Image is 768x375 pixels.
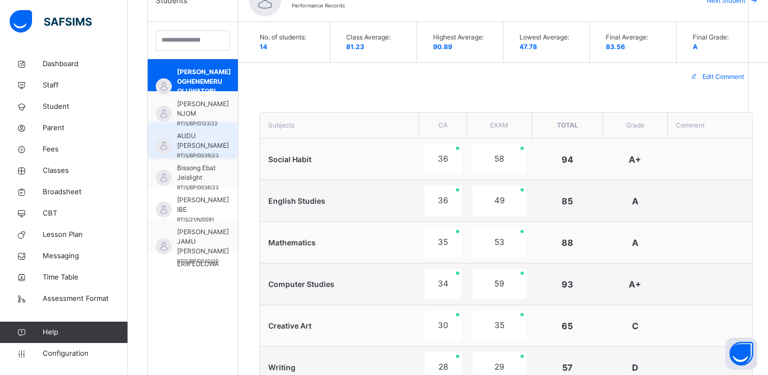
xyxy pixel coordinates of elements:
[433,33,492,42] span: Highest Average:
[43,80,128,91] span: Staff
[419,113,467,139] th: CA
[156,170,172,186] img: default.svg
[43,165,128,176] span: Classes
[292,3,345,9] span: Performance Records
[177,153,219,158] span: RTIS/BP/0039/23
[177,217,214,222] span: RTIS/21/N/0091
[260,33,319,42] span: No. of students:
[177,121,218,126] span: RTIS/BP/0123/22
[668,113,752,139] th: Comment
[43,348,127,359] span: Configuration
[43,229,128,240] span: Lesson Plan
[43,293,128,304] span: Assessment Format
[268,280,334,289] span: Computer Studies
[156,202,172,218] img: default.svg
[473,269,527,299] div: 59
[156,78,172,94] img: default.svg
[43,59,128,69] span: Dashboard
[702,72,744,82] span: Edit Comment
[562,196,573,206] span: 85
[156,138,172,154] img: default.svg
[467,113,532,139] th: EXAM
[260,43,267,51] span: 14
[268,321,311,330] span: Creative Art
[177,163,219,182] span: Bissong Ebat Jeislight
[43,272,128,283] span: Time Table
[156,238,172,254] img: default.svg
[177,259,239,288] span: ERIIFEOLUWA MOTUNRAYO Shikemi
[606,43,625,51] span: 83.56
[346,43,364,51] span: 81.23
[632,237,638,248] span: A
[268,196,325,205] span: English Studies
[425,269,462,299] div: 34
[346,33,405,42] span: Class Average:
[260,113,419,139] th: Subjects
[268,155,311,164] span: Social Habit
[562,237,573,248] span: 88
[693,43,698,51] span: A
[156,106,172,122] img: default.svg
[562,279,573,290] span: 93
[425,310,462,341] div: 30
[177,227,229,256] span: [PERSON_NAME] JAMU [PERSON_NAME]
[562,362,573,373] span: 57
[519,33,579,42] span: Lowest Average:
[473,144,527,174] div: 58
[562,154,573,165] span: 94
[268,363,295,372] span: Writing
[43,251,128,261] span: Messaging
[473,186,527,216] div: 49
[43,144,128,155] span: Fees
[177,67,231,96] span: [PERSON_NAME] OGHENEMERU OLUWATOBI
[629,279,641,290] span: A+
[177,99,229,118] span: [PERSON_NAME] NJOM
[632,321,638,331] span: C
[433,43,452,51] span: 90.89
[473,310,527,341] div: 35
[43,123,128,133] span: Parent
[693,33,753,42] span: Final Grade:
[557,121,578,129] span: Total
[43,208,128,219] span: CBT
[603,113,668,139] th: Grade
[177,195,229,214] span: [PERSON_NAME] IBE
[10,10,92,33] img: safsims
[43,327,127,338] span: Help
[632,196,638,206] span: A
[177,131,229,150] span: AUDU [PERSON_NAME]
[562,321,573,331] span: 65
[177,185,219,190] span: RTIS/BP/0036/23
[632,362,638,373] span: D
[43,101,128,112] span: Student
[519,43,537,51] span: 47.78
[43,187,128,197] span: Broadsheet
[473,227,527,258] div: 53
[725,338,757,370] button: Open asap
[629,154,641,165] span: A+
[268,238,316,247] span: Mathematics
[425,186,462,216] div: 36
[606,33,665,42] span: Final Average:
[425,144,462,174] div: 36
[425,227,462,258] div: 35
